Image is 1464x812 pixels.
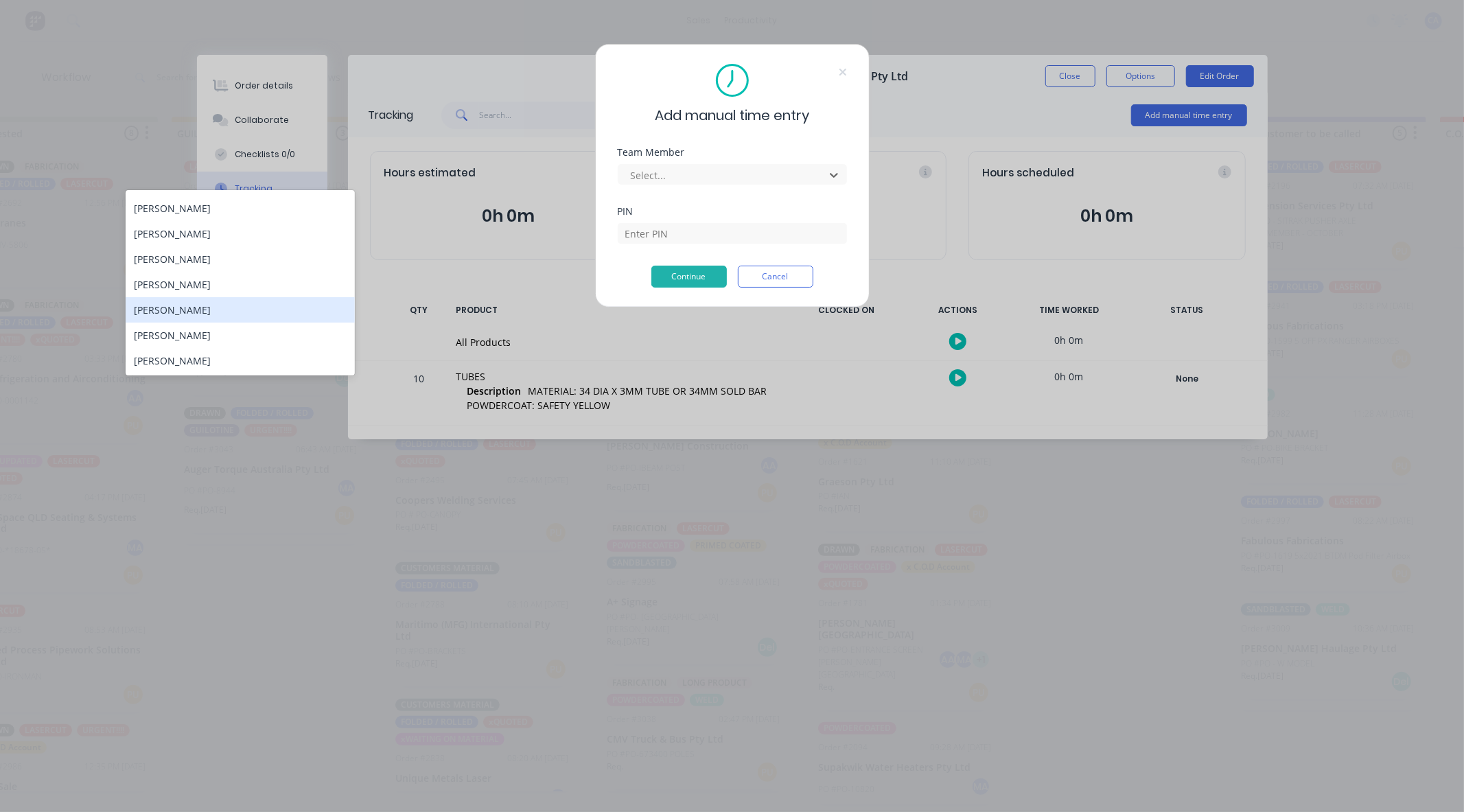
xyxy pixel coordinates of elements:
[126,246,355,272] div: [PERSON_NAME]
[618,148,847,157] div: Team Member
[126,196,355,221] div: [PERSON_NAME]
[618,207,847,216] div: PIN
[126,348,355,373] div: [PERSON_NAME]
[655,105,809,126] span: Add manual time entry
[126,323,355,348] div: [PERSON_NAME]
[126,297,355,323] div: [PERSON_NAME]
[651,266,727,288] button: Continue
[126,221,355,246] div: [PERSON_NAME]
[618,223,847,244] input: Enter PIN
[738,266,813,288] button: Cancel
[126,272,355,297] div: [PERSON_NAME]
